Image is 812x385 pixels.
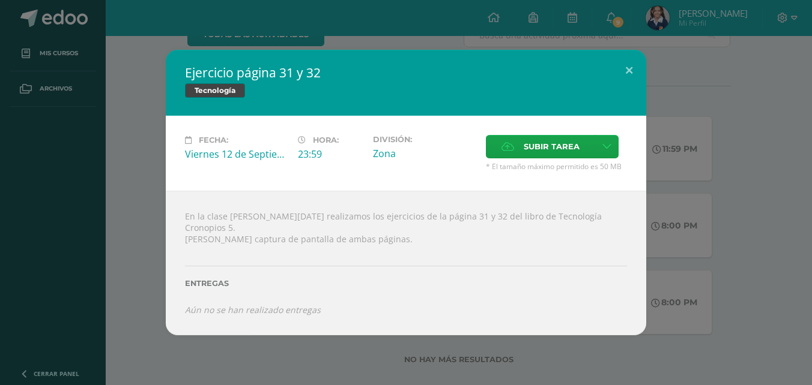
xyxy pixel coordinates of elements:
[185,279,627,288] label: Entregas
[185,83,245,98] span: Tecnología
[612,50,646,91] button: Close (Esc)
[373,147,476,160] div: Zona
[486,161,627,172] span: * El tamaño máximo permitido es 50 MB
[166,191,646,335] div: En la clase [PERSON_NAME][DATE] realizamos los ejercicios de la página 31 y 32 del libro de Tecno...
[373,135,476,144] label: División:
[185,148,288,161] div: Viernes 12 de Septiembre
[298,148,363,161] div: 23:59
[185,304,321,315] i: Aún no se han realizado entregas
[524,136,580,158] span: Subir tarea
[313,136,339,145] span: Hora:
[199,136,228,145] span: Fecha:
[185,64,627,81] h2: Ejercicio página 31 y 32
